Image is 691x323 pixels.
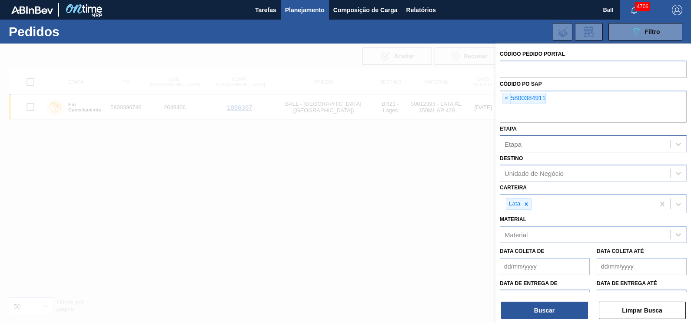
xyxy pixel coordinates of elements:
[505,170,564,177] div: Unidade de Negócio
[255,5,276,15] span: Tarefas
[285,5,325,15] span: Planejamento
[500,155,523,161] label: Destino
[500,289,590,307] input: dd/mm/yyyy
[500,185,527,191] label: Carteira
[505,140,522,148] div: Etapa
[620,4,648,16] button: Notificações
[597,248,644,254] label: Data coleta até
[500,258,590,275] input: dd/mm/yyyy
[553,23,572,40] div: Importar Negociações dos Pedidos
[502,93,546,104] div: 5800384911
[500,126,517,132] label: Etapa
[502,93,511,104] span: ×
[9,27,134,37] h1: Pedidos
[672,5,682,15] img: Logout
[597,289,687,307] input: dd/mm/yyyy
[333,5,398,15] span: Composição de Carga
[500,280,558,286] label: Data de Entrega de
[500,81,542,87] label: Códido PO SAP
[597,280,657,286] label: Data de Entrega até
[11,6,53,14] img: TNhmsLtSVTkK8tSr43FrP2fwEKptu5GPRR3wAAAABJRU5ErkJggg==
[597,258,687,275] input: dd/mm/yyyy
[506,199,522,209] div: Lata
[505,231,528,238] div: Material
[500,216,526,222] label: Material
[575,23,603,40] div: Solicitação de Revisão de Pedidos
[500,51,565,57] label: Código Pedido Portal
[406,5,436,15] span: Relatórios
[645,28,660,35] span: Filtro
[635,2,650,11] span: 4706
[500,248,544,254] label: Data coleta de
[608,23,682,40] button: Filtro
